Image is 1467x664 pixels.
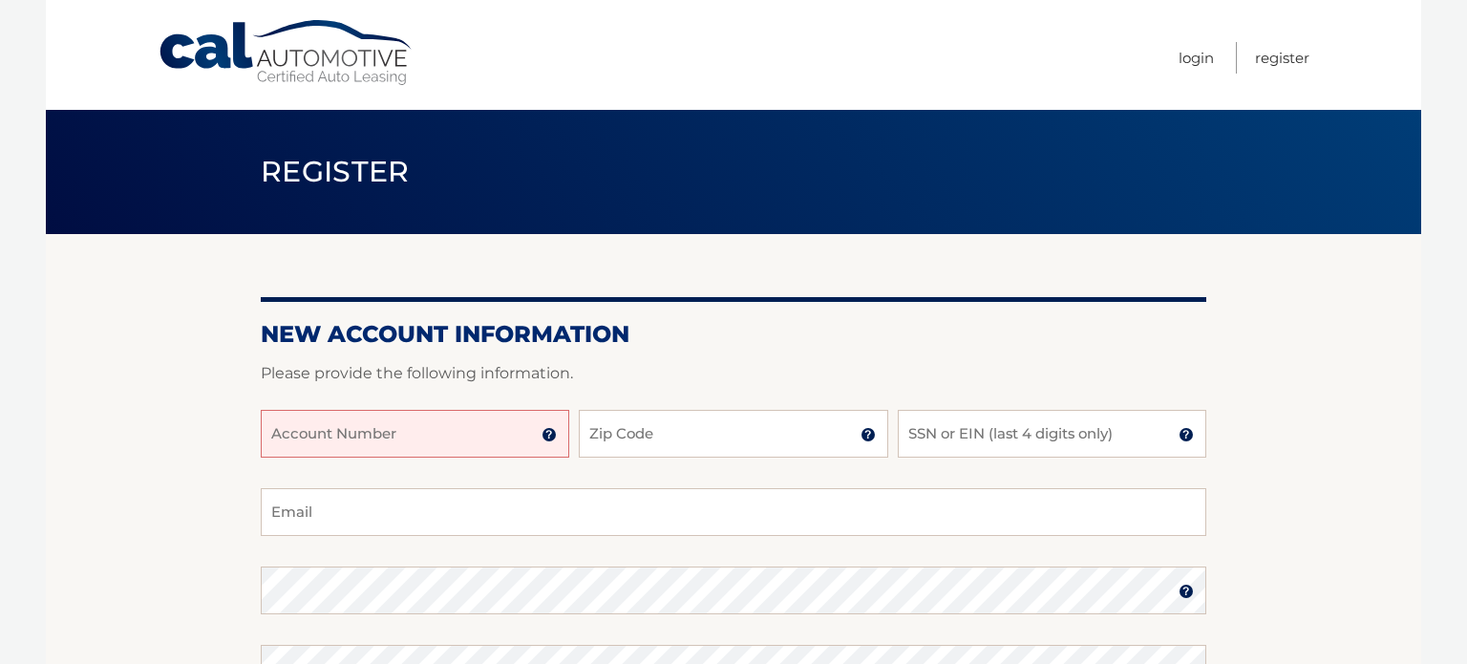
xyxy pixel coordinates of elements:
[261,488,1206,536] input: Email
[861,427,876,442] img: tooltip.svg
[898,410,1206,458] input: SSN or EIN (last 4 digits only)
[158,19,415,87] a: Cal Automotive
[261,410,569,458] input: Account Number
[261,320,1206,349] h2: New Account Information
[1255,42,1309,74] a: Register
[579,410,887,458] input: Zip Code
[1179,427,1194,442] img: tooltip.svg
[1179,584,1194,599] img: tooltip.svg
[261,154,410,189] span: Register
[1179,42,1214,74] a: Login
[542,427,557,442] img: tooltip.svg
[261,360,1206,387] p: Please provide the following information.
